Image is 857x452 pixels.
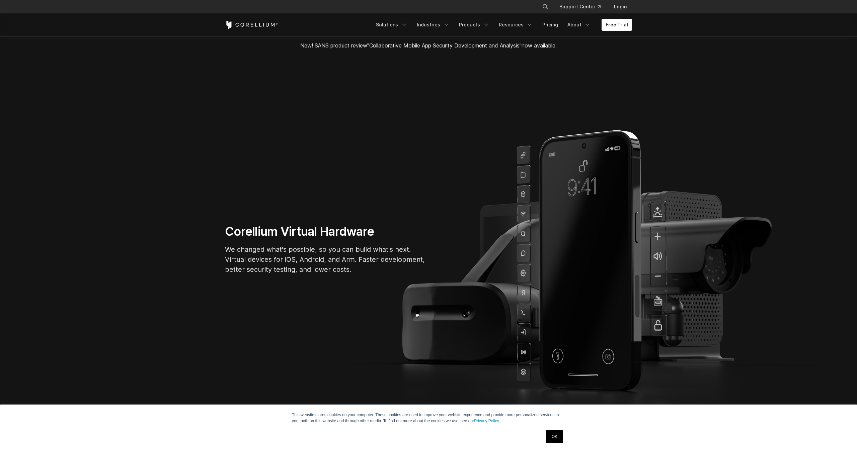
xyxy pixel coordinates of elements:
span: New! SANS product review now available. [300,42,557,49]
div: Navigation Menu [372,19,632,31]
a: Resources [495,19,537,31]
a: Privacy Policy. [474,419,500,423]
a: Login [609,1,632,13]
a: Pricing [538,19,562,31]
p: This website stores cookies on your computer. These cookies are used to improve your website expe... [292,412,565,424]
a: Support Center [554,1,606,13]
a: About [563,19,595,31]
button: Search [539,1,551,13]
p: We changed what's possible, so you can build what's next. Virtual devices for iOS, Android, and A... [225,244,426,274]
a: OK [546,430,563,443]
a: Corellium Home [225,21,278,29]
a: Products [455,19,493,31]
div: Navigation Menu [534,1,632,13]
h1: Corellium Virtual Hardware [225,224,426,239]
a: "Collaborative Mobile App Security Development and Analysis" [367,42,522,49]
a: Free Trial [602,19,632,31]
a: Solutions [372,19,411,31]
a: Industries [413,19,454,31]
